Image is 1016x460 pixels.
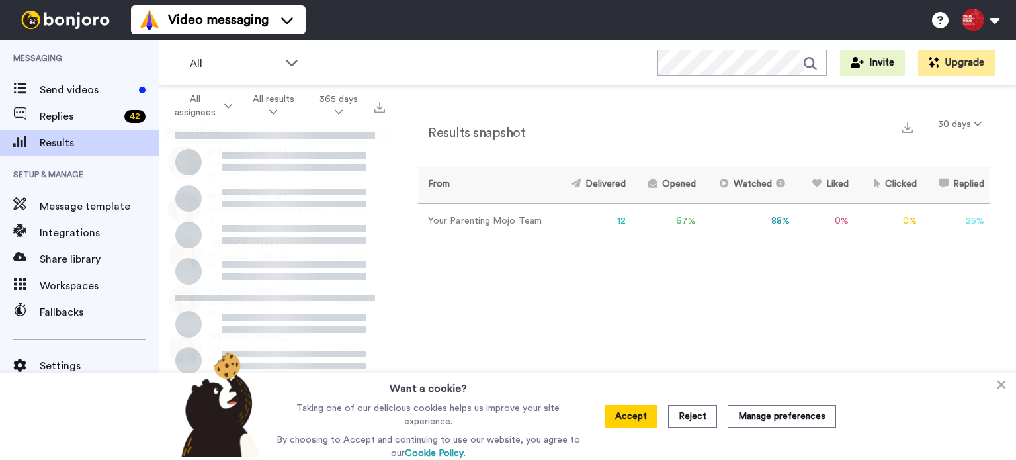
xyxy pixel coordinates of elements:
[40,252,159,267] span: Share library
[208,145,332,158] span: [PERSON_NAME]
[418,126,525,140] h2: Results snapshot
[370,96,389,116] button: Export all results that match these filters now.
[208,158,332,169] span: Created by Your Parenting Mojo Team
[554,167,631,203] th: Delivered
[40,199,159,214] span: Message template
[795,167,853,203] th: Liked
[40,135,159,151] span: Results
[922,167,990,203] th: Replied
[139,9,160,30] img: vm-color.svg
[240,87,307,124] button: All results
[854,167,922,203] th: Clicked
[273,402,583,428] p: Taking one of our delicious cookies helps us improve your site experience.
[169,331,202,364] img: f6803a42-8c49-40b0-9419-7867f90aff76-thumb.jpg
[728,405,836,428] button: Manage preferences
[374,102,385,113] img: export.svg
[922,203,990,240] td: 25 %
[40,225,159,241] span: Integrations
[339,250,385,260] div: [DATE]
[168,146,201,179] img: 6fec9eaa-8d2d-4908-bda5-566f97caeb4a-thumb.jpg
[208,344,287,354] span: LM CC failure
[405,449,464,458] a: Cookie Policy
[339,203,385,214] div: [DATE]
[159,278,392,324] a: [PERSON_NAME]LM cancel request[DATE]
[40,304,159,320] span: Fallbacks
[16,11,115,29] img: bj-logo-header-white.svg
[40,82,134,98] span: Send videos
[390,373,467,396] h3: Want a cookie?
[554,203,631,240] td: 12
[168,11,269,29] span: Video messaging
[631,167,701,203] th: Opened
[40,109,119,124] span: Replies
[208,330,287,344] span: [PERSON_NAME]
[208,284,287,297] span: [PERSON_NAME]
[339,342,385,353] div: [DATE]
[339,296,385,306] div: [DATE]
[631,203,701,240] td: 67 %
[169,351,267,457] img: bear-with-cookie.png
[124,110,146,123] div: 42
[159,324,392,371] a: [PERSON_NAME]LM CC failure[DATE]
[418,203,554,240] td: Your Parenting Mojo Team
[273,434,583,460] p: By choosing to Accept and continuing to use our website, you agree to our .
[918,50,995,76] button: Upgrade
[208,238,300,251] span: [PERSON_NAME]
[902,122,913,133] img: export.svg
[701,167,795,203] th: Watched
[159,232,392,278] a: [PERSON_NAME]PM switch to LM request[DATE]
[161,87,240,124] button: All assignees
[208,191,332,205] span: [PERSON_NAME]
[168,192,201,225] img: bb6084be-6889-42ea-b4b1-7069df37e697-thumb.jpg
[418,167,554,203] th: From
[169,285,202,318] img: c711b863-b92a-4af5-9426-b43ec09f3291-thumb.jpg
[40,278,159,294] span: Workspaces
[208,251,300,261] span: PM switch to LM request
[190,56,278,71] span: All
[208,297,287,308] span: LM cancel request
[854,203,922,240] td: 0 %
[169,238,202,271] img: cb74b3f5-04f7-43f4-89a2-529eda48491a-thumb.jpg
[159,139,392,185] a: [PERSON_NAME]Created by Your Parenting Mojo Team[DATE]
[668,405,717,428] button: Reject
[605,405,657,428] button: Accept
[159,371,392,417] a: [PERSON_NAME]LM CC failure[DATE]
[307,87,370,124] button: 365 days
[898,117,917,136] button: Export a summary of each team member’s results that match this filter now.
[339,157,385,167] div: [DATE]
[795,203,853,240] td: 0 %
[930,113,990,136] button: 30 days
[208,205,332,215] span: Created by Your Parenting Mojo Team
[159,185,392,232] a: [PERSON_NAME]Created by Your Parenting Mojo Team[DATE]
[159,126,392,139] div: Delivery History
[840,50,905,76] button: Invite
[701,203,795,240] td: 88 %
[169,93,222,119] span: All assignees
[40,358,159,374] span: Settings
